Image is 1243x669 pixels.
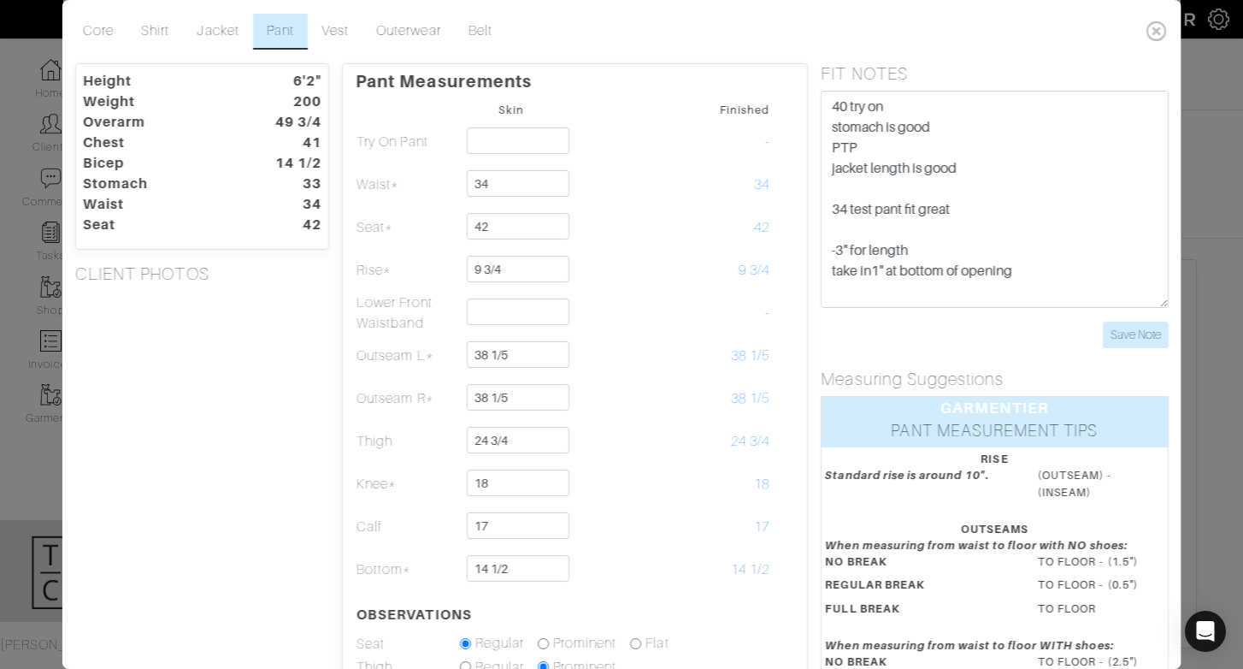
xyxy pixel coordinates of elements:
[356,163,459,206] td: Waist*
[825,469,988,482] em: Standard rise is around 10".
[739,263,769,278] span: 9 3/4
[356,632,459,656] td: Seat
[731,562,769,577] span: 14 1/2
[356,249,459,292] td: Rise*
[1102,322,1168,348] input: Save Note
[246,194,334,215] dt: 34
[720,104,769,116] small: Finished
[356,463,459,506] td: Knee*
[731,348,769,364] span: 38 1/5
[454,14,505,50] a: Belt
[765,134,769,150] span: -
[70,215,246,235] dt: Seat
[731,391,769,406] span: 38 1/5
[754,177,769,192] span: 34
[75,263,329,284] h5: CLIENT PHOTOS
[821,369,1168,389] h5: Measuring Suggestions
[498,104,523,116] small: Skin
[754,477,769,492] span: 18
[246,215,334,235] dt: 42
[1025,554,1177,570] dd: TO FLOOR - (1.5")
[731,434,769,449] span: 24 3/4
[765,305,769,321] span: -
[70,71,246,92] dt: Height
[356,206,459,249] td: Seat*
[645,633,669,654] label: Flat
[308,14,362,50] a: Vest
[246,92,334,112] dt: 200
[362,14,454,50] a: Outerwear
[754,519,769,535] span: 17
[356,548,459,591] td: Bottom*
[825,539,1127,552] em: When measuring from waist to floor with NO shoes:
[70,112,246,133] dt: Overarm
[822,419,1167,447] div: PANT MEASUREMENT TIPS
[356,591,459,632] th: OBSERVATIONS
[246,71,334,92] dt: 6'2"
[70,153,246,174] dt: Bicep
[822,397,1167,419] div: GARMENTIER
[246,153,334,174] dt: 14 1/2
[127,14,183,50] a: Shirt
[356,64,794,92] p: Pant Measurements
[1185,611,1226,652] div: Open Intercom Messenger
[70,194,246,215] dt: Waist
[69,14,127,50] a: Core
[821,63,1168,84] h5: FIT NOTES
[825,521,1163,537] div: OUTSEAMS
[812,554,1025,577] dt: NO BREAK
[1025,601,1177,617] dd: TO FLOOR
[246,133,334,153] dt: 41
[825,451,1163,467] div: RISE
[356,420,459,463] td: Thigh
[821,91,1168,308] textarea: 40 try on stomach is good PTP jacket length is good 34 test pant fit great -3" for length take in...
[356,121,459,163] td: Try On Pant
[754,220,769,235] span: 42
[246,174,334,194] dt: 33
[356,334,459,377] td: Outseam L*
[812,601,1025,624] dt: FULL BREAK
[246,112,334,133] dt: 49 3/4
[356,292,459,334] td: Lower Front Waistband
[825,639,1113,652] em: When measuring from waist to floor WITH shoes:
[1025,467,1177,500] dd: (OUTSEAM) - (INSEAM)
[475,633,523,654] label: Regular
[252,14,307,50] a: Pant
[183,14,252,50] a: Jacket
[1025,577,1177,593] dd: TO FLOOR - (0.5")
[812,577,1025,600] dt: REGULAR BREAK
[553,633,616,654] label: Prominent
[70,92,246,112] dt: Weight
[70,133,246,153] dt: Chest
[356,377,459,420] td: Outseam R*
[70,174,246,194] dt: Stomach
[356,506,459,548] td: Calf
